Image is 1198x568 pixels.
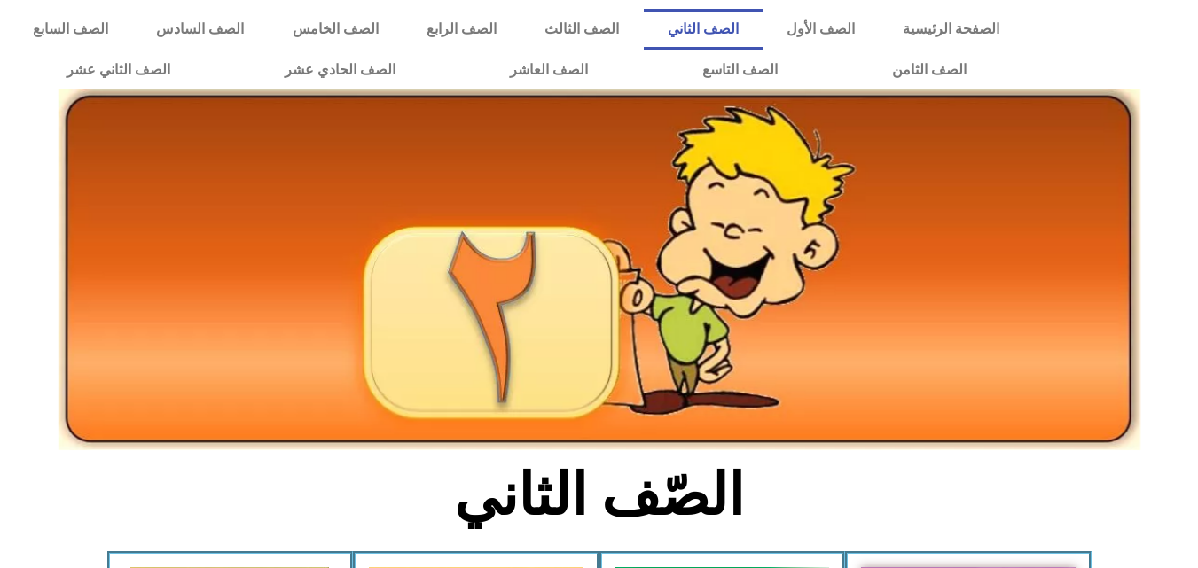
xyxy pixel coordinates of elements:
[644,9,763,50] a: الصف الثاني
[879,9,1023,50] a: الصفحة الرئيسية
[834,50,1023,90] a: الصف الثامن
[403,9,521,50] a: الصف الرابع
[645,50,834,90] a: الصف التاسع
[306,461,892,530] h2: الصّف الثاني
[132,9,268,50] a: الصف السادس
[9,50,227,90] a: الصف الثاني عشر
[269,9,403,50] a: الصف الخامس
[521,9,643,50] a: الصف الثالث
[227,50,452,90] a: الصف الحادي عشر
[763,9,879,50] a: الصف الأول
[452,50,645,90] a: الصف العاشر
[9,9,132,50] a: الصف السابع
